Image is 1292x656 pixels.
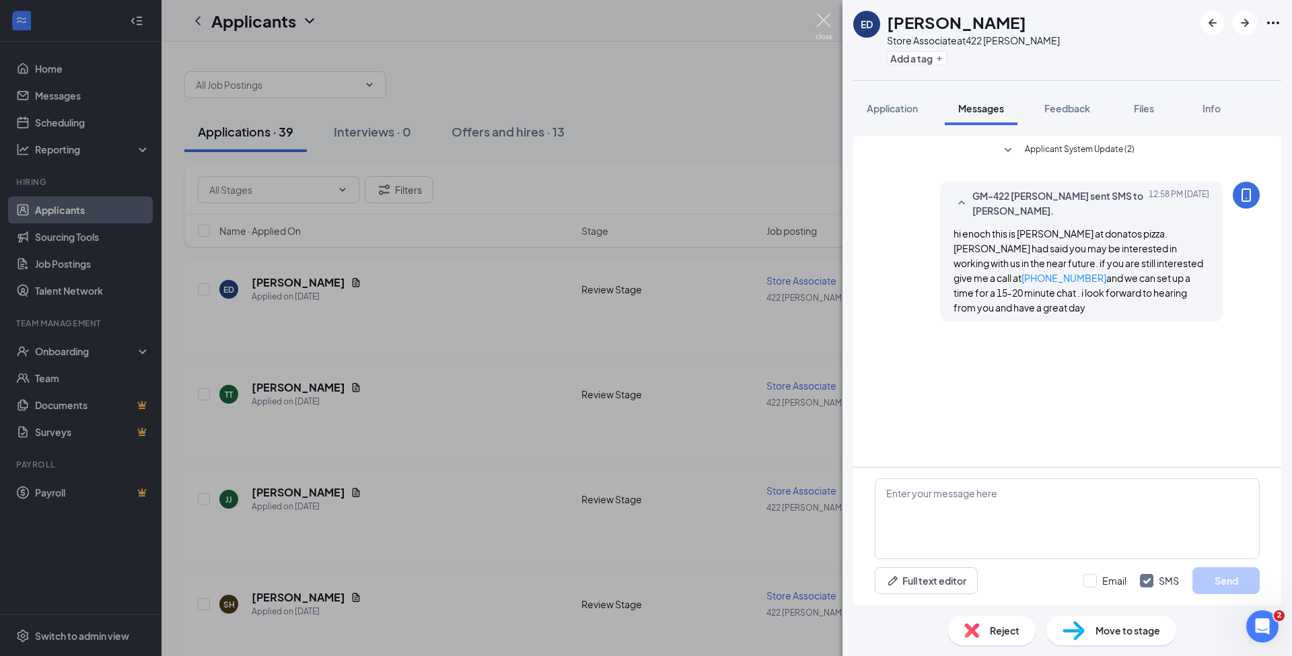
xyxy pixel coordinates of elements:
svg: MobileSms [1238,187,1254,203]
button: ArrowLeftNew [1200,11,1225,35]
span: GM-422 [PERSON_NAME] sent SMS to [PERSON_NAME]. [972,188,1149,218]
button: Send [1192,567,1260,594]
svg: ArrowRight [1237,15,1253,31]
span: [DATE] 12:58 PM [1149,188,1209,218]
span: Info [1203,102,1221,114]
span: Reject [990,623,1019,638]
span: Application [867,102,918,114]
span: Move to stage [1096,623,1160,638]
svg: SmallChevronDown [1000,143,1016,159]
span: 2 [1274,610,1285,621]
a: [PHONE_NUMBER] [1021,272,1106,284]
span: hi enoch this is [PERSON_NAME] at donatos pizza. [PERSON_NAME] had said you may be interested in ... [954,227,1203,314]
svg: Plus [935,54,943,63]
h1: [PERSON_NAME] [887,11,1026,34]
svg: SmallChevronUp [954,195,970,211]
span: Applicant System Update (2) [1025,143,1135,159]
button: PlusAdd a tag [887,51,947,65]
iframe: Intercom live chat [1246,610,1279,643]
span: Messages [958,102,1004,114]
div: Store Associate at 422 [PERSON_NAME] [887,34,1060,47]
span: Feedback [1044,102,1090,114]
button: SmallChevronDownApplicant System Update (2) [1000,143,1135,159]
button: ArrowRight [1233,11,1257,35]
svg: Ellipses [1265,15,1281,31]
svg: Pen [886,574,900,587]
div: ED [861,17,873,31]
button: Full text editorPen [875,567,978,594]
svg: ArrowLeftNew [1205,15,1221,31]
span: Files [1134,102,1154,114]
